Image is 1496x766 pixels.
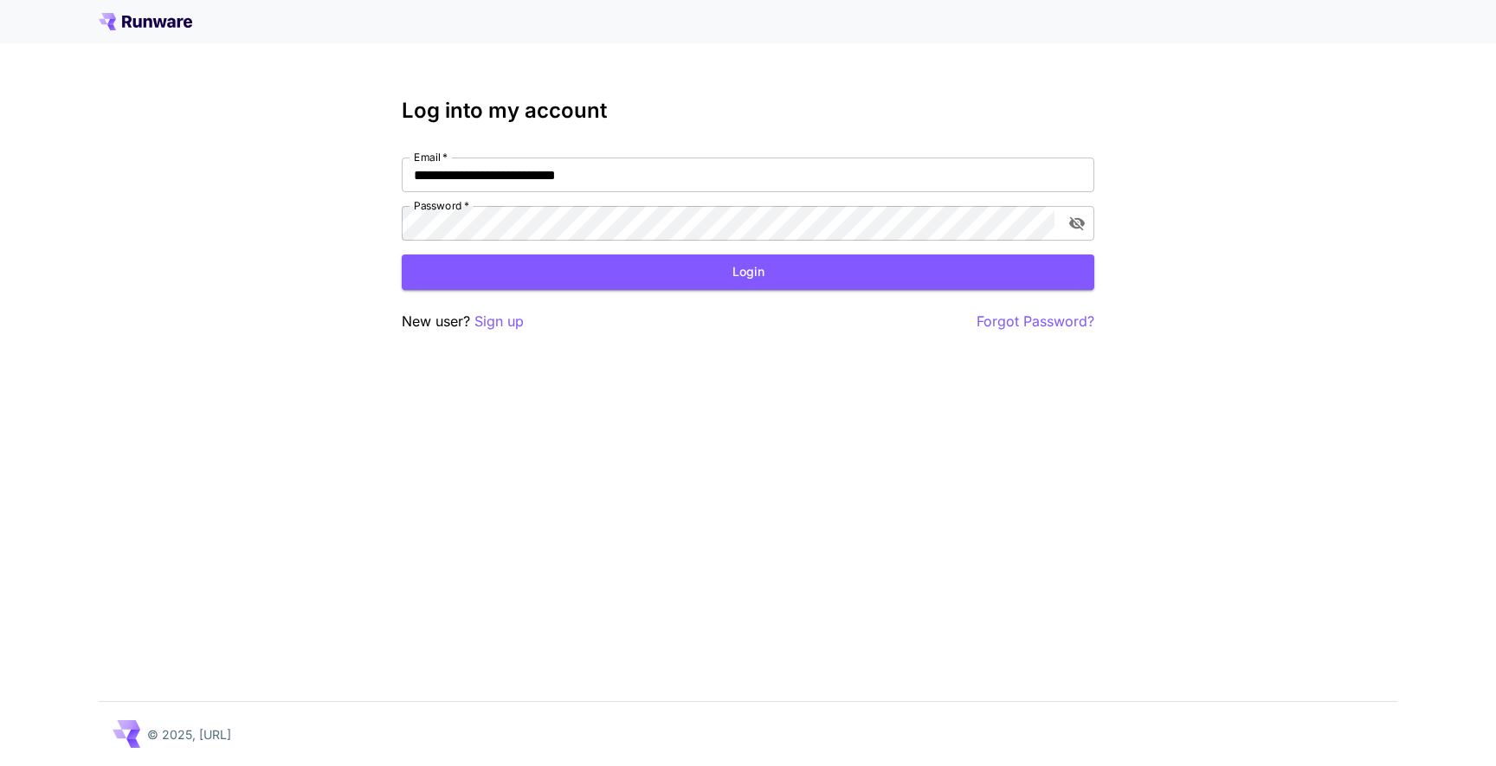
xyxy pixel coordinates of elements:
[1061,208,1093,239] button: toggle password visibility
[414,198,469,213] label: Password
[474,311,524,332] button: Sign up
[402,254,1094,290] button: Login
[402,311,524,332] p: New user?
[414,150,448,164] label: Email
[402,99,1094,123] h3: Log into my account
[977,311,1094,332] button: Forgot Password?
[147,725,231,743] p: © 2025, [URL]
